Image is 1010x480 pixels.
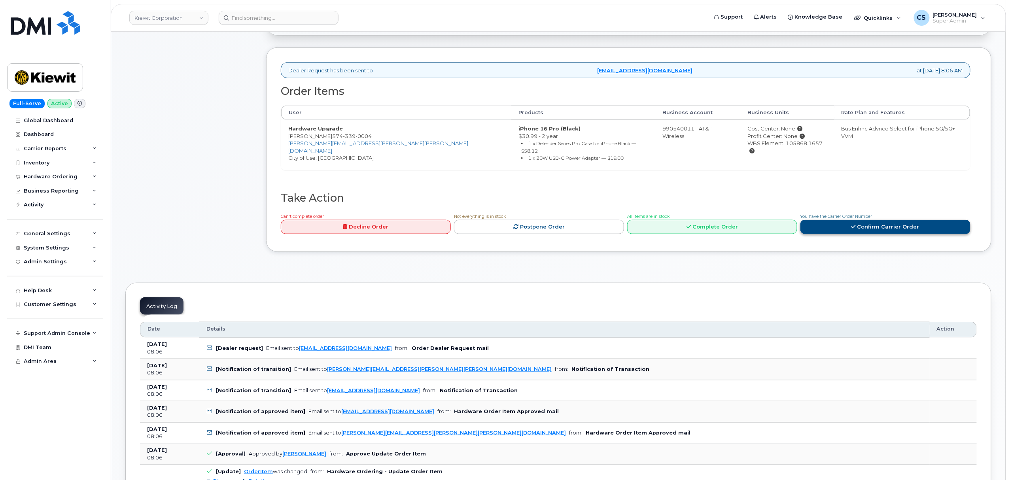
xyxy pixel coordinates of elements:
div: Email sent to [294,366,552,372]
a: Knowledge Base [783,9,848,25]
b: [Approval] [216,451,246,457]
a: Postpone Order [454,220,624,234]
b: Hardware Order Item Approved mail [454,408,559,414]
span: 0004 [356,133,372,139]
small: 1 x 20W USB-C Power Adapter — $19.00 [528,155,624,161]
b: Hardware Order Item Approved mail [586,430,690,436]
span: 339 [343,133,356,139]
span: Date [148,325,160,333]
b: [Dealer request] [216,345,263,351]
div: Cost Center: None [747,125,827,132]
a: [PERSON_NAME][EMAIL_ADDRESS][PERSON_NAME][PERSON_NAME][DOMAIN_NAME] [327,366,552,372]
div: Profit Center: None [747,132,827,140]
b: [DATE] [147,405,167,411]
a: Support [708,9,748,25]
td: [PERSON_NAME] City of Use: [GEOGRAPHIC_DATA] [281,120,511,170]
b: [DATE] [147,363,167,369]
a: Kiewit Corporation [129,11,208,25]
div: Quicklinks [849,10,907,26]
a: [PERSON_NAME][EMAIL_ADDRESS][PERSON_NAME][PERSON_NAME][DOMAIN_NAME] [288,140,468,154]
span: from: [423,387,437,393]
b: [Notification of transition] [216,387,291,393]
span: All Items are in stock [627,214,670,219]
div: Email sent to [308,408,434,414]
th: Business Account [655,106,740,120]
th: Business Units [740,106,834,120]
span: Quicklinks [864,15,893,21]
span: from: [555,366,568,372]
div: Approved by [249,451,326,457]
a: [EMAIL_ADDRESS][DOMAIN_NAME] [598,67,693,74]
iframe: Messenger Launcher [976,446,1004,474]
th: User [281,106,511,120]
h2: Take Action [281,192,970,204]
span: Super Admin [933,18,977,24]
b: [Notification of approved item] [216,408,305,414]
span: from: [395,345,409,351]
div: 08:06 [147,348,192,355]
b: Notification of Transaction [571,366,649,372]
span: from: [310,469,324,474]
span: from: [437,408,451,414]
a: OrderItem [244,469,273,474]
div: was changed [244,469,307,474]
a: [PERSON_NAME] [282,451,326,457]
b: Notification of Transaction [440,387,518,393]
a: Alerts [748,9,783,25]
span: Can't complete order [281,214,324,219]
div: Email sent to [294,387,420,393]
a: [EMAIL_ADDRESS][DOMAIN_NAME] [341,408,434,414]
span: Alerts [760,13,777,21]
b: [DATE] [147,426,167,432]
div: Email sent to [266,345,392,351]
th: Action [930,322,977,338]
div: 08:06 [147,391,192,398]
span: Details [206,325,225,333]
td: $30.99 - 2 year [511,120,655,170]
b: Order Dealer Request mail [412,345,489,351]
div: 08:06 [147,412,192,419]
a: Decline Order [281,220,451,234]
small: 1 x Defender Series Pro Case for iPhone Black — $58.12 [521,140,637,154]
b: [Update] [216,469,241,474]
div: Chris Smith [908,10,991,26]
b: [DATE] [147,447,167,453]
input: Find something... [219,11,339,25]
div: 08:06 [147,433,192,440]
span: Not everything is in stock [454,214,506,219]
span: from: [569,430,583,436]
div: WBS Element: 105868.1657 [747,140,827,154]
td: Bus Enhnc Advncd Select for iPhone 5G/5G+ VVM [834,120,970,170]
a: [PERSON_NAME][EMAIL_ADDRESS][PERSON_NAME][PERSON_NAME][DOMAIN_NAME] [341,430,566,436]
strong: Hardware Upgrade [288,125,343,132]
b: Approve Update Order Item [346,451,426,457]
span: 574 [332,133,372,139]
a: [EMAIL_ADDRESS][DOMAIN_NAME] [299,345,392,351]
td: 990540011 - AT&T Wireless [655,120,740,170]
div: 08:06 [147,454,192,461]
b: [DATE] [147,384,167,390]
div: Dealer Request has been sent to at [DATE] 8:06 AM [281,62,970,79]
span: CS [917,13,926,23]
b: [Notification of approved item] [216,430,305,436]
a: [EMAIL_ADDRESS][DOMAIN_NAME] [327,387,420,393]
a: Complete Order [627,220,797,234]
a: Confirm Carrier Order [800,220,970,234]
th: Rate Plan and Features [834,106,970,120]
div: Email sent to [308,430,566,436]
th: Products [511,106,655,120]
span: Knowledge Base [795,13,843,21]
h2: Order Items [281,85,970,97]
b: [Notification of transition] [216,366,291,372]
b: [DATE] [147,341,167,347]
div: 08:06 [147,369,192,376]
strong: iPhone 16 Pro (Black) [518,125,581,132]
span: Support [721,13,743,21]
span: You have the Carrier Order Number [800,214,872,219]
b: Hardware Ordering - Update Order Item [327,469,443,474]
span: from: [329,451,343,457]
span: [PERSON_NAME] [933,11,977,18]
